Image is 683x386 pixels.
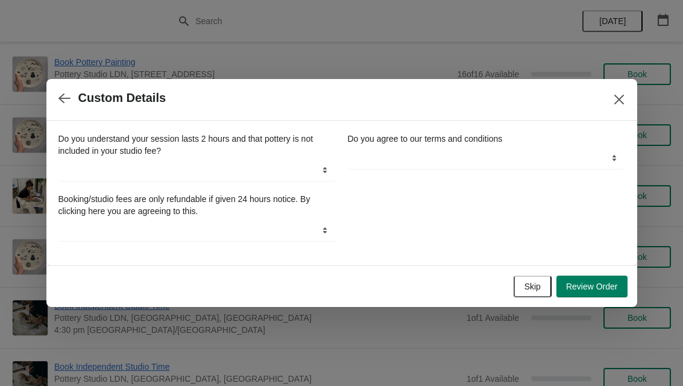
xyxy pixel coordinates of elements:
button: Close [608,89,630,110]
label: Do you agree to our terms and conditions [348,133,503,145]
span: Skip [524,282,541,291]
span: Review Order [566,282,618,291]
label: Do you understand your session lasts 2 hours and that pottery is not included in your studio fee? [58,133,336,157]
button: Skip [514,276,552,297]
button: Review Order [556,276,628,297]
h2: Custom Details [78,91,166,105]
label: Booking/studio fees are only refundable if given 24 hours notice. By clicking here you are agreei... [58,193,336,217]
